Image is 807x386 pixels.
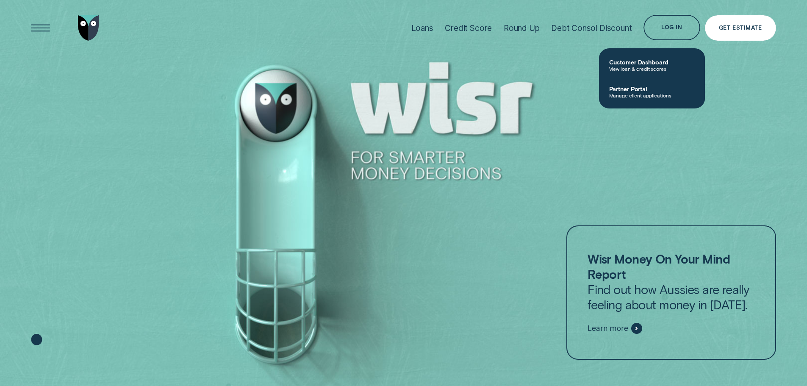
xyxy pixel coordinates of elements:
[719,25,762,31] div: Get Estimate
[504,23,540,33] div: Round Up
[599,78,705,105] a: Partner PortalManage client applications
[609,92,695,98] span: Manage client applications
[566,225,776,360] a: Wisr Money On Your Mind ReportFind out how Aussies are really feeling about money in [DATE].Learn...
[599,52,705,78] a: Customer DashboardView loan & credit scores
[588,251,730,281] strong: Wisr Money On Your Mind Report
[643,15,700,40] button: Log in
[411,23,433,33] div: Loans
[28,15,53,41] button: Open Menu
[588,324,628,333] span: Learn more
[551,23,632,33] div: Debt Consol Discount
[445,23,492,33] div: Credit Score
[588,251,754,312] p: Find out how Aussies are really feeling about money in [DATE].
[609,85,695,92] span: Partner Portal
[609,66,695,72] span: View loan & credit scores
[705,15,776,41] a: Get Estimate
[78,15,99,41] img: Wisr
[609,58,695,66] span: Customer Dashboard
